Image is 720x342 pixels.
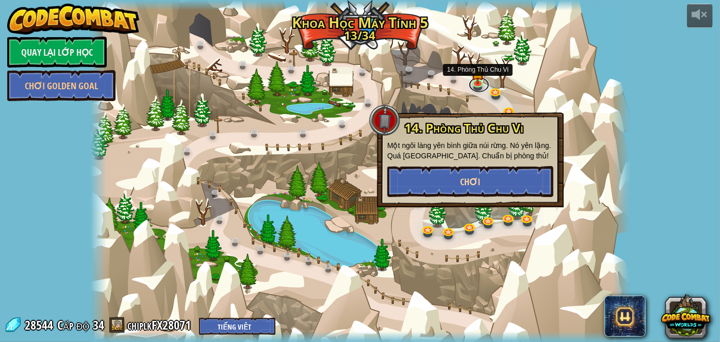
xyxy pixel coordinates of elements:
[387,166,553,197] button: Chơi
[687,4,713,28] button: Tùy chỉnh âm lượng
[460,175,480,188] span: Chơi
[7,4,139,35] img: CodeCombat - Learn how to code by playing a game
[93,317,104,333] span: 34
[387,140,553,161] p: Một ngôi làng yên bình giữa núi rừng. Nó yên lặng. Quá [GEOGRAPHIC_DATA]. Chuẩn bị phòng thủ!
[25,317,56,333] span: 28544
[471,62,484,85] img: level-banner-started.png
[7,70,116,101] a: Chơi Golden Goal
[127,317,194,333] a: chiplkFX28071
[404,119,523,136] span: 14. Phòng Thủ Chu Vi
[57,317,89,334] span: Cấp độ
[7,37,107,68] a: Quay lại Lớp Học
